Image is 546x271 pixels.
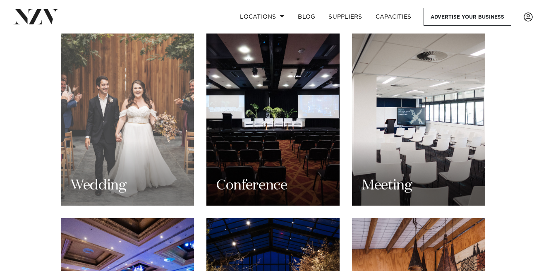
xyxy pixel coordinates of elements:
img: nzv-logo.png [13,9,58,24]
a: Locations [233,8,291,26]
a: SUPPLIERS [322,8,369,26]
h3: Conference [216,176,287,195]
a: Capacities [369,8,418,26]
a: Meeting Meeting [352,27,485,206]
h3: Meeting [362,176,412,195]
a: Conference Conference [206,27,340,206]
h3: Wedding [71,176,127,195]
a: BLOG [291,8,322,26]
a: Advertise your business [424,8,511,26]
a: Wedding Wedding [61,27,194,206]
